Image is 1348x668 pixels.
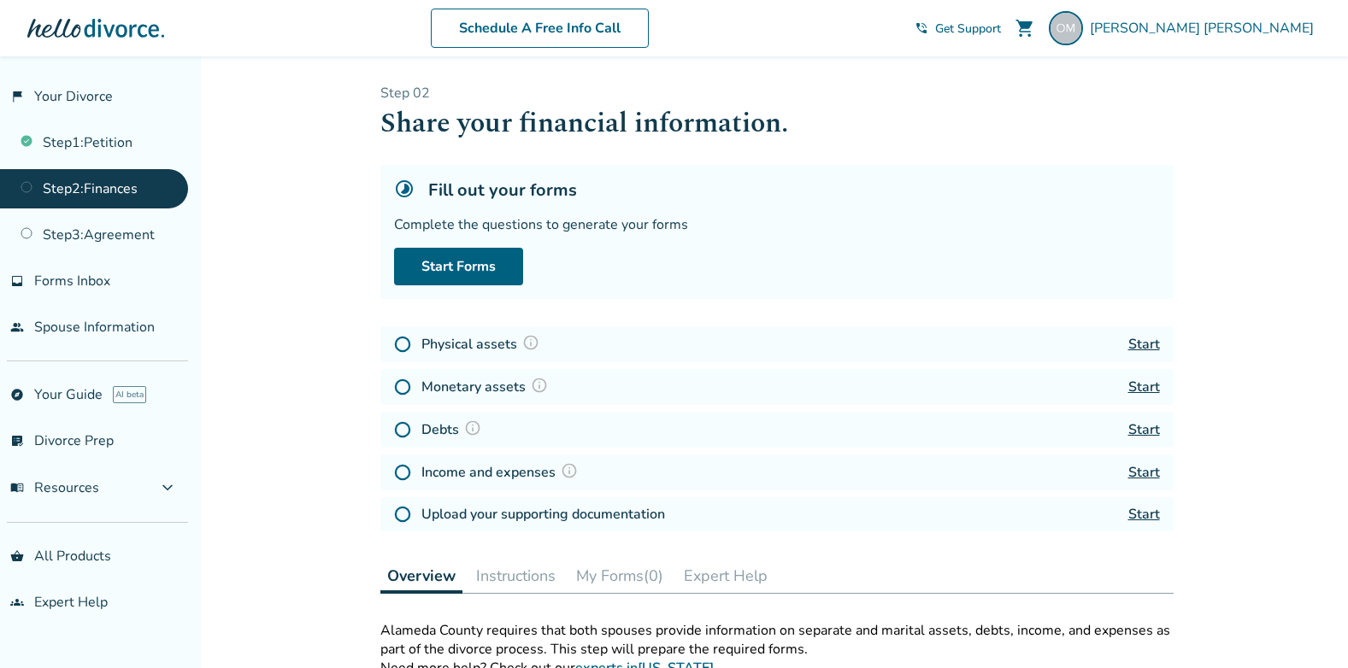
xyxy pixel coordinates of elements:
[394,421,411,438] img: Not Started
[569,559,670,593] button: My Forms(0)
[10,595,24,609] span: groups
[10,90,24,103] span: flag_2
[1128,505,1160,524] a: Start
[464,419,481,437] img: Question Mark
[10,481,24,495] span: menu_book
[380,103,1174,144] h1: Share your financial information.
[915,21,1001,37] a: phone_in_talkGet Support
[1263,586,1348,668] iframe: Chat Widget
[421,419,486,441] h4: Debts
[1049,11,1083,45] img: omar.morales@comcast.net
[10,434,24,448] span: list_alt_check
[10,388,24,401] span: explore
[428,179,577,202] h5: Fill out your forms
[935,21,1001,37] span: Get Support
[394,248,523,285] a: Start Forms
[380,559,462,594] button: Overview
[10,320,24,334] span: people
[10,274,24,288] span: inbox
[10,549,24,563] span: shopping_basket
[421,333,544,355] h4: Physical assets
[561,462,578,479] img: Question Mark
[394,336,411,353] img: Not Started
[1128,420,1160,439] a: Start
[380,621,1174,659] p: Alameda County requires that both spouses provide information on separate and marital assets, deb...
[421,504,665,524] h4: Upload your supporting documentation
[469,559,562,593] button: Instructions
[431,9,649,48] a: Schedule A Free Info Call
[394,378,411,396] img: Not Started
[113,386,146,403] span: AI beta
[421,376,553,398] h4: Monetary assets
[915,21,928,35] span: phone_in_talk
[421,461,583,483] h4: Income and expenses
[1015,18,1035,38] span: shopping_cart
[394,215,1160,234] div: Complete the questions to generate your forms
[677,559,774,593] button: Expert Help
[10,478,99,497] span: Resources
[380,84,1174,103] p: Step 0 2
[394,506,411,523] img: Not Started
[34,272,110,290] span: Forms Inbox
[1128,378,1160,396] a: Start
[1128,463,1160,482] a: Start
[1090,19,1321,38] span: [PERSON_NAME] [PERSON_NAME]
[157,478,178,498] span: expand_more
[1128,335,1160,354] a: Start
[522,334,539,351] img: Question Mark
[394,464,411,481] img: Not Started
[531,377,548,394] img: Question Mark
